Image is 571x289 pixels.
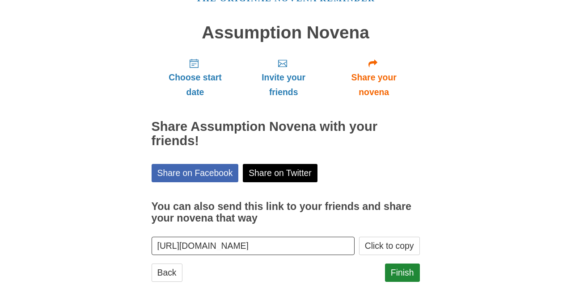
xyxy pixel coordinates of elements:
a: Share on Facebook [152,164,239,182]
h3: You can also send this link to your friends and share your novena that way [152,201,420,224]
span: Share your novena [337,70,411,100]
span: Choose start date [161,70,230,100]
a: Share on Twitter [243,164,317,182]
a: Invite your friends [239,51,328,104]
h2: Share Assumption Novena with your friends! [152,120,420,148]
button: Click to copy [359,237,420,255]
span: Invite your friends [248,70,319,100]
a: Finish [385,264,420,282]
a: Share your novena [328,51,420,104]
a: Choose start date [152,51,239,104]
a: Back [152,264,182,282]
h1: Assumption Novena [152,23,420,42]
